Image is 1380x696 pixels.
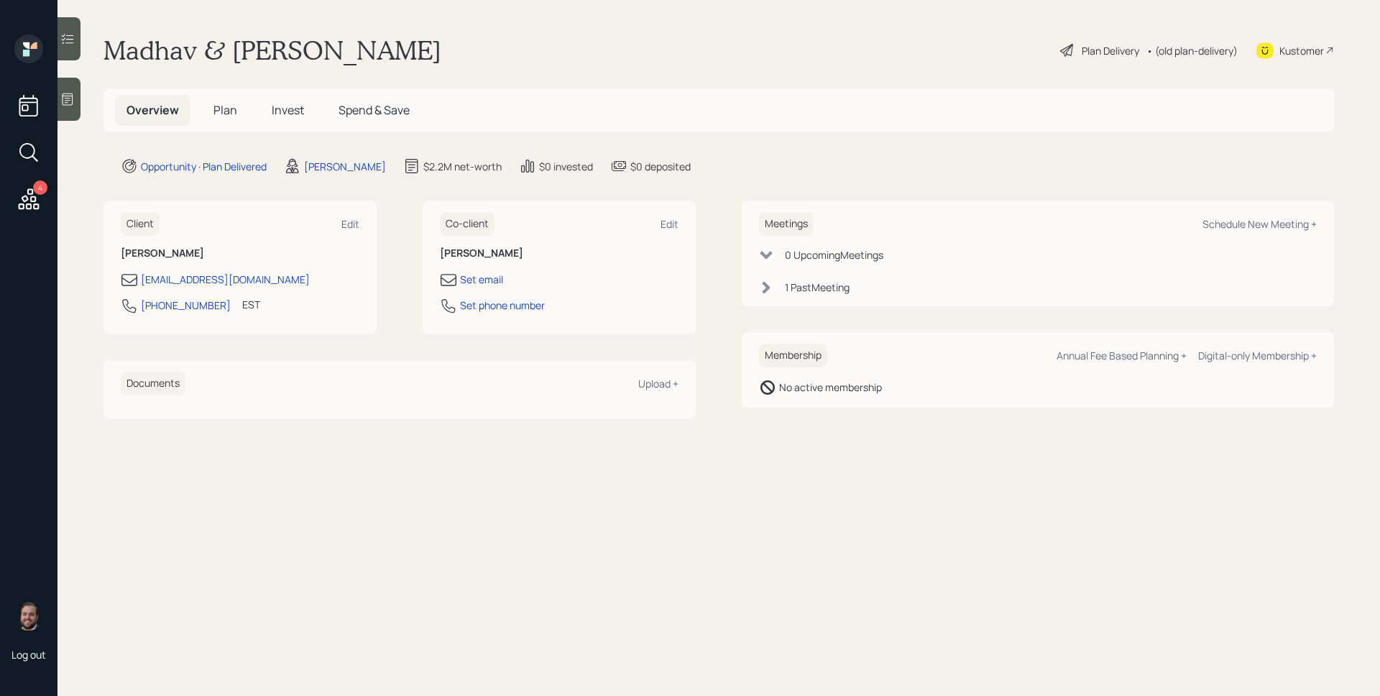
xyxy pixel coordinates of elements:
div: Schedule New Meeting + [1202,217,1317,231]
div: Edit [341,217,359,231]
div: • (old plan-delivery) [1146,43,1238,58]
div: 4 [33,180,47,195]
h6: Documents [121,372,185,395]
h6: Membership [759,344,827,367]
h6: Co-client [440,212,494,236]
div: 0 Upcoming Meeting s [785,247,883,262]
h6: [PERSON_NAME] [121,247,359,260]
h6: Client [121,212,160,236]
span: Overview [126,102,179,118]
div: Annual Fee Based Planning + [1057,349,1187,362]
div: [PHONE_NUMBER] [141,298,231,313]
span: Plan [213,102,237,118]
div: Log out [11,648,46,661]
span: Invest [272,102,304,118]
div: Opportunity · Plan Delivered [141,159,267,174]
div: $2.2M net-worth [423,159,502,174]
h6: [PERSON_NAME] [440,247,678,260]
h1: Madhav & [PERSON_NAME] [103,35,441,66]
div: No active membership [779,380,882,395]
div: Plan Delivery [1082,43,1139,58]
div: Edit [661,217,678,231]
span: Spend & Save [339,102,410,118]
div: EST [242,297,260,312]
div: $0 invested [539,159,593,174]
img: james-distasi-headshot.png [14,602,43,631]
div: Upload + [638,377,678,390]
h6: Meetings [759,212,814,236]
div: Set phone number [460,298,545,313]
div: 1 Past Meeting [785,280,850,295]
div: Digital-only Membership + [1198,349,1317,362]
div: Set email [460,272,503,287]
div: [EMAIL_ADDRESS][DOMAIN_NAME] [141,272,310,287]
div: [PERSON_NAME] [304,159,386,174]
div: $0 deposited [630,159,691,174]
div: Kustomer [1279,43,1324,58]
